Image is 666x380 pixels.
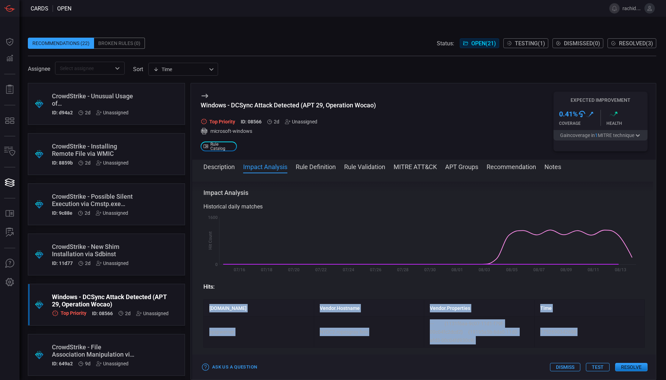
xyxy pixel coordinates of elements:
span: Dismissed ( 0 ) [564,40,600,47]
h3: Impact Analysis [203,189,645,197]
span: Open ( 21 ) [471,40,496,47]
text: 07/28 [397,267,409,272]
text: 07/20 [288,267,300,272]
h3: 0.41 % [559,110,578,118]
button: Dismissed(0) [552,38,603,48]
button: MITRE ATT&CK [394,162,437,170]
text: 07/30 [424,267,436,272]
div: CrowdStrike - Possible Silent Execution via Cmstp.exe (Cobalt Group, MuddyWater) [52,193,134,207]
button: Open(21) [460,38,499,48]
text: 08/03 [479,267,490,272]
td: syspwerner [204,317,314,348]
span: Aug 19, 2025 5:24 AM [85,160,91,166]
span: Aug 19, 2025 5:24 AM [274,119,279,124]
text: 08/07 [533,267,545,272]
td: --- {1131f6aa-9c07-11d1-f79f-00c04fc2dcd2} {19195a5b-6da0-11d0-afd3-00c04fd930c9} [424,317,535,348]
div: Unassigned [96,110,129,115]
text: 1600 [208,215,218,220]
h5: ID: 8859b [52,160,73,166]
button: Reports [1,81,18,98]
span: Assignee [28,66,50,72]
span: rachid.gottih [622,6,642,11]
div: Unassigned [96,361,129,366]
span: Aug 19, 2025 5:24 AM [125,311,131,316]
text: 07/22 [315,267,327,272]
span: Cards [31,5,48,12]
div: Windows - DCSync Attack Detected (APT 29, Operation Wocao) [52,293,169,308]
div: Recommendations (22) [28,38,94,49]
button: Dashboard [1,33,18,50]
text: 08/05 [506,267,518,272]
button: Rule Definition [296,162,336,170]
div: microsoft-windows [201,128,376,135]
strong: Hits: [203,283,215,290]
td: NYDC2.ropesgray.firm [314,317,424,348]
label: sort [133,66,143,73]
text: 08/13 [615,267,626,272]
span: 1 [595,132,598,138]
span: Rule Catalog [210,142,234,151]
div: CrowdStrike - File Association Manipulation via CLI (Kimsuky) [52,343,134,358]
h5: ID: 9c88e [52,210,72,216]
span: Status: [437,40,454,47]
button: Cards [1,174,18,191]
div: Top Priority [201,118,235,125]
button: Notes [544,162,561,170]
h5: Expected Improvement [553,97,648,103]
button: Resolved(3) [607,38,656,48]
button: Testing(1) [503,38,548,48]
strong: Time [540,305,552,311]
text: 08/11 [588,267,599,272]
span: Resolved ( 3 ) [619,40,653,47]
h5: ID: d94a2 [52,110,73,115]
text: 08/01 [451,267,463,272]
div: Time [153,66,207,73]
div: Historical daily matches [203,203,645,211]
text: 07/24 [343,267,354,272]
button: Rule Catalog [1,205,18,222]
span: Testing ( 1 ) [515,40,545,47]
button: Preferences [1,274,18,291]
div: CrowdStrike - Installing Remote File via WMIC [52,143,134,157]
button: Resolve [615,363,648,371]
div: CrowdStrike - Unusual Usage of SystemSettingsAdminFlows [52,92,134,107]
button: Test [586,363,610,371]
input: Select assignee [57,64,111,73]
div: Coverage [559,121,601,126]
button: Impact Analysis [243,162,287,170]
span: Aug 12, 2025 4:52 AM [85,361,91,366]
span: Aug 19, 2025 5:24 AM [85,260,91,266]
text: 07/26 [370,267,381,272]
text: 07/16 [234,267,245,272]
text: 08/09 [560,267,572,272]
strong: Vendor.Hostname [320,305,360,311]
button: Detections [1,50,18,67]
h5: ID: 08566 [92,311,113,317]
button: Inventory [1,143,18,160]
div: Unassigned [136,311,169,316]
button: MITRE - Detection Posture [1,112,18,129]
button: Description [203,162,235,170]
td: 1752690342698 [534,317,645,348]
text: Hit Count [208,232,213,250]
div: Unassigned [285,119,317,124]
button: Recommendation [487,162,536,170]
div: Unassigned [96,210,128,216]
strong: [DOMAIN_NAME] [209,305,247,311]
div: CrowdStrike - New Shim Installation via Sdbinst [52,243,134,258]
text: 07/18 [261,267,272,272]
button: ALERT ANALYSIS [1,224,18,241]
div: Health [606,121,648,126]
span: open [57,5,71,12]
span: Aug 19, 2025 5:24 AM [85,110,91,115]
div: Unassigned [96,160,129,166]
button: Ask Us a Question [201,362,259,373]
h5: ID: 08566 [241,119,262,125]
h5: ID: 11d77 [52,260,73,266]
strong: Vendor.Properties [430,305,470,311]
button: Gaincoverage in1MITRE technique [553,130,648,140]
span: Aug 19, 2025 5:24 AM [85,210,90,216]
div: Unassigned [96,260,129,266]
button: APT Groups [445,162,478,170]
button: Ask Us A Question [1,255,18,272]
